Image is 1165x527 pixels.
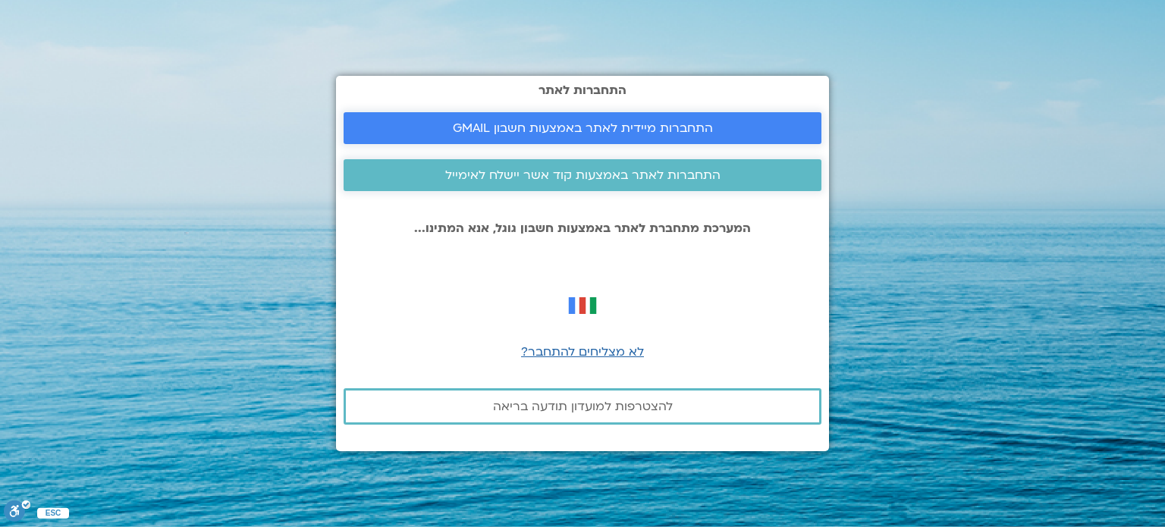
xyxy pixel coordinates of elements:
[344,112,821,144] a: התחברות מיידית לאתר באמצעות חשבון GMAIL
[453,121,713,135] span: התחברות מיידית לאתר באמצעות חשבון GMAIL
[344,388,821,425] a: להצטרפות למועדון תודעה בריאה
[445,168,721,182] span: התחברות לאתר באמצעות קוד אשר יישלח לאימייל
[344,83,821,97] h2: התחברות לאתר
[344,159,821,191] a: התחברות לאתר באמצעות קוד אשר יישלח לאימייל
[344,221,821,235] p: המערכת מתחברת לאתר באמצעות חשבון גוגל, אנא המתינו...
[521,343,644,360] a: לא מצליחים להתחבר?
[493,400,673,413] span: להצטרפות למועדון תודעה בריאה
